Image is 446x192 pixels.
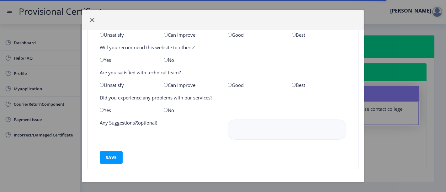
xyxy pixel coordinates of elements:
[95,82,159,88] div: Unsatisfy
[95,44,351,51] div: Will you recommend this website to others?
[287,32,351,38] div: Best
[100,151,123,164] button: save
[95,32,159,38] div: Unsatisfy
[95,120,223,141] div: Any Suggestions?(optional)
[159,107,223,113] div: No
[95,57,159,63] div: Yes
[287,82,351,88] div: Best
[95,94,351,101] div: Did you experience any problems with our services?
[95,69,351,76] div: Are you satisfied with technical team?
[223,82,287,88] div: Good
[159,82,223,88] div: Can Improve
[95,107,159,113] div: Yes
[223,32,287,38] div: Good
[159,57,223,63] div: No
[159,32,223,38] div: Can Improve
